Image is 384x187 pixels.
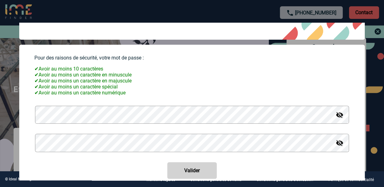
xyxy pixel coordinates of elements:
[34,78,38,84] span: ✔
[34,78,350,84] div: Avoir au moins un caractère en majuscule
[34,90,38,96] span: ✔
[34,55,350,61] p: Pour des raisons de sécurité, votre mot de passe :
[34,84,350,90] div: Avoir au moins un caractère spécial
[34,90,350,96] div: Avoir au moins un caractère numérique
[34,66,38,72] span: ✔
[34,84,38,90] span: ✔
[34,72,38,78] span: ✔
[34,72,350,78] div: Avoir au moins un caractère en minuscule
[34,66,350,72] div: Avoir au moins 10 caractères
[167,162,217,179] button: Valider
[5,177,53,181] div: © Ideal Meetings and Events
